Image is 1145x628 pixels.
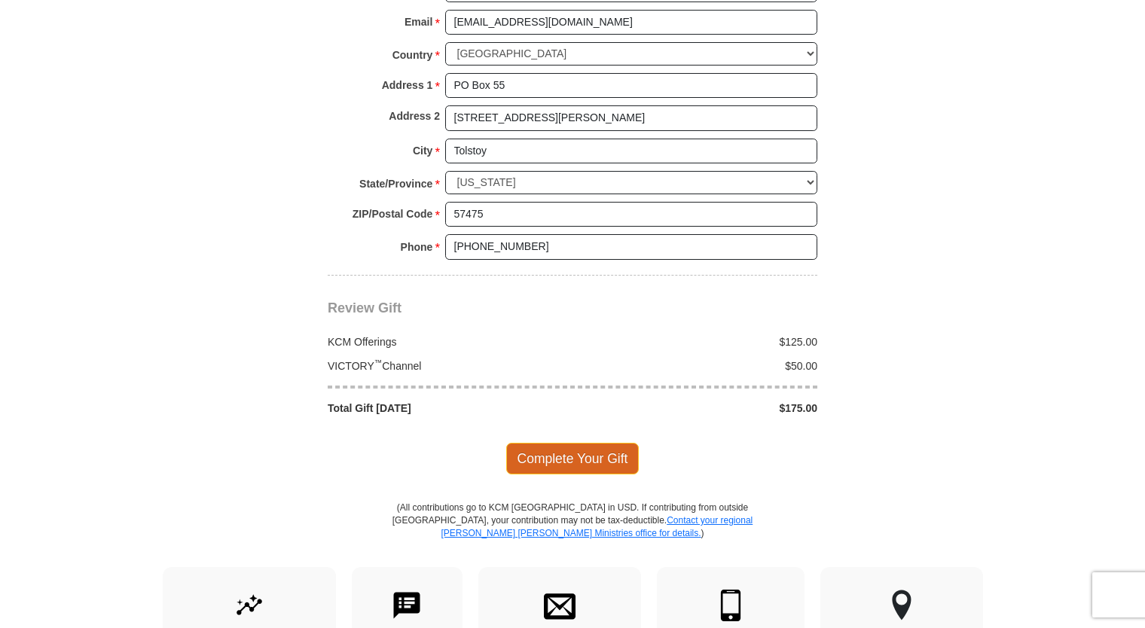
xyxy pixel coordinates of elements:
[328,300,402,316] span: Review Gift
[405,11,432,32] strong: Email
[392,44,433,66] strong: Country
[320,358,573,373] div: VICTORY Channel
[572,358,826,373] div: $50.00
[506,443,640,474] span: Complete Your Gift
[234,590,265,621] img: give-by-stock.svg
[320,334,573,349] div: KCM Offerings
[715,590,747,621] img: mobile.svg
[544,590,576,621] img: envelope.svg
[374,358,383,367] sup: ™
[389,105,440,127] strong: Address 2
[401,236,433,258] strong: Phone
[382,75,433,96] strong: Address 1
[353,203,433,224] strong: ZIP/Postal Code
[572,334,826,349] div: $125.00
[320,401,573,416] div: Total Gift [DATE]
[891,590,912,621] img: other-region
[572,401,826,416] div: $175.00
[391,590,423,621] img: text-to-give.svg
[413,140,432,161] strong: City
[392,501,753,567] p: (All contributions go to KCM [GEOGRAPHIC_DATA] in USD. If contributing from outside [GEOGRAPHIC_D...
[359,173,432,194] strong: State/Province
